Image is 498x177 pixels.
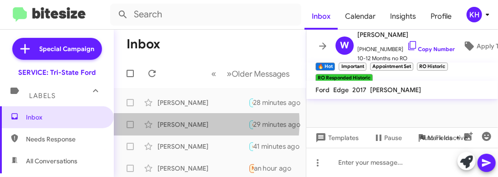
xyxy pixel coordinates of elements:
span: Ford [315,86,330,94]
div: [PERSON_NAME] [158,142,249,151]
small: Important [339,62,366,71]
a: Special Campaign [12,38,102,60]
div: 41 minutes ago [253,142,307,151]
span: Templates [314,130,359,146]
span: [PERSON_NAME] [357,29,455,40]
a: Profile [423,3,459,30]
span: Edge [333,86,349,94]
small: RO Responded Historic [315,74,373,82]
div: 28 minutes ago [253,98,308,107]
div: an hour ago [254,164,299,173]
button: Previous [206,64,222,83]
a: Inbox [305,3,338,30]
div: SERVICE: Tri-State Ford [18,68,96,77]
span: Special Campaign [40,44,95,53]
span: Needs Response [252,165,290,171]
span: Auto Fields [420,130,463,146]
div: [PERSON_NAME] [158,98,249,107]
button: Templates [306,130,366,146]
span: « [211,68,216,79]
button: Pause [366,130,409,146]
div: KH [467,7,482,22]
span: » [227,68,232,79]
div: but i can still get you set up for an oil change if you would like [249,97,253,108]
nav: Page navigation example [206,64,295,83]
span: W [340,38,349,53]
small: 🔥 Hot [315,62,335,71]
a: Insights [383,3,423,30]
span: All Conversations [26,156,77,166]
input: Search [110,4,301,26]
span: [PERSON_NAME] [370,86,421,94]
div: 29 minutes ago [253,120,308,129]
span: [PHONE_NUMBER] [357,40,455,54]
small: RO Historic [417,62,447,71]
span: Pause [384,130,402,146]
small: Appointment Set [370,62,413,71]
h1: Inbox [127,37,160,52]
span: Needs Response [26,135,103,144]
span: 🔥 Hot [252,143,267,149]
button: KH [459,7,488,22]
span: Older Messages [232,69,290,79]
div: Thank you. That is 2:30mins drive from here. [249,163,254,173]
span: Inbox [26,113,103,122]
div: [PERSON_NAME] [158,120,249,129]
span: 2017 [352,86,366,94]
span: 10-12 Months no RO [357,54,455,63]
div: [PERSON_NAME] [158,164,249,173]
a: Calendar [338,3,383,30]
button: Auto Fields [412,130,471,146]
a: Copy Number [407,46,455,52]
span: 🔥 Hot [252,121,267,127]
span: Labels [29,92,56,100]
div: No worries Mrs.[PERSON_NAME]! [249,141,253,151]
div: Liked “Fantastic I will get you all set up for [DATE] 9 am! We will see you then.” [249,119,253,130]
button: Next [221,64,295,83]
span: 🔥 Hot [252,99,267,105]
